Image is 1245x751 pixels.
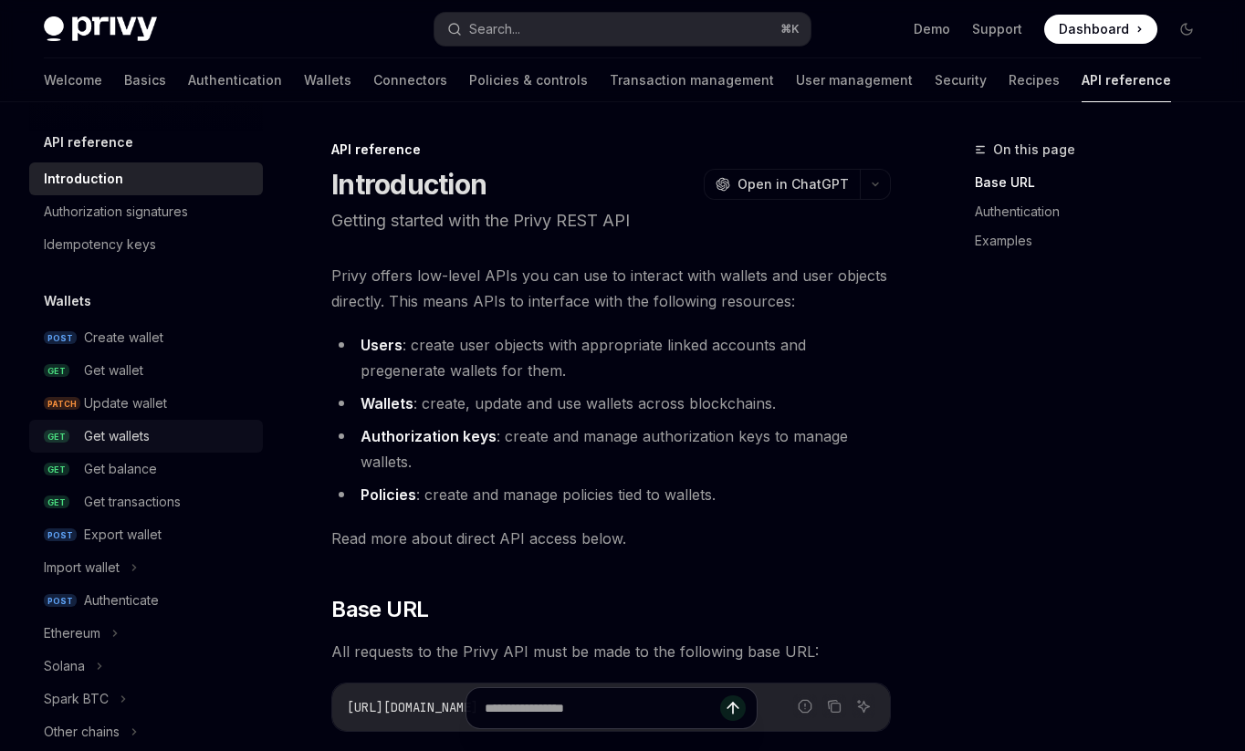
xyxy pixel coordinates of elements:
[975,197,1216,226] a: Authentication
[361,336,403,354] strong: Users
[331,595,428,624] span: Base URL
[44,594,77,608] span: POST
[975,168,1216,197] a: Base URL
[29,453,263,485] a: GETGet balance
[29,195,263,228] a: Authorization signatures
[44,655,85,677] div: Solana
[44,131,133,153] h5: API reference
[914,20,950,38] a: Demo
[1059,20,1129,38] span: Dashboard
[44,430,69,443] span: GET
[780,22,800,37] span: ⌘ K
[44,557,120,579] div: Import wallet
[331,141,891,159] div: API reference
[1044,15,1157,44] a: Dashboard
[796,58,913,102] a: User management
[29,715,147,748] button: Other chains
[29,162,263,195] a: Introduction
[331,482,891,507] li: : create and manage policies tied to wallets.
[44,331,77,345] span: POST
[331,208,891,234] p: Getting started with the Privy REST API
[44,622,100,644] div: Ethereum
[29,518,263,551] a: POSTExport wallet
[44,463,69,476] span: GET
[331,168,486,201] h1: Introduction
[29,617,128,650] button: Ethereum
[469,18,520,40] div: Search...
[84,360,143,381] div: Get wallet
[361,485,416,504] strong: Policies
[972,20,1022,38] a: Support
[29,354,263,387] a: GETGet wallet
[44,16,157,42] img: dark logo
[373,58,447,102] a: Connectors
[29,420,263,453] a: GETGet wallets
[44,528,77,542] span: POST
[84,589,159,611] div: Authenticate
[434,13,811,46] button: Search...⌘K
[1082,58,1171,102] a: API reference
[610,58,774,102] a: Transaction management
[188,58,282,102] a: Authentication
[29,228,263,261] a: Idempotency keys
[44,397,80,411] span: PATCH
[361,427,497,445] strong: Authorization keys
[44,688,109,710] div: Spark BTC
[44,168,123,190] div: Introduction
[361,394,413,412] strong: Wallets
[29,683,136,715] button: Spark BTC
[44,721,120,743] div: Other chains
[84,524,162,546] div: Export wallet
[84,327,163,349] div: Create wallet
[993,139,1075,161] span: On this page
[304,58,351,102] a: Wallets
[84,392,167,414] div: Update wallet
[44,495,69,509] span: GET
[44,234,156,256] div: Idempotency keys
[975,226,1216,256] a: Examples
[44,290,91,312] h5: Wallets
[469,58,588,102] a: Policies & controls
[331,332,891,383] li: : create user objects with appropriate linked accounts and pregenerate wallets for them.
[331,391,891,416] li: : create, update and use wallets across blockchains.
[84,425,150,447] div: Get wallets
[331,526,891,551] span: Read more about direct API access below.
[704,169,860,200] button: Open in ChatGPT
[44,201,188,223] div: Authorization signatures
[331,423,891,475] li: : create and manage authorization keys to manage wallets.
[29,584,263,617] a: POSTAuthenticate
[29,387,263,420] a: PATCHUpdate wallet
[29,321,263,354] a: POSTCreate wallet
[84,458,157,480] div: Get balance
[485,688,720,728] input: Ask a question...
[331,639,891,664] span: All requests to the Privy API must be made to the following base URL:
[44,364,69,378] span: GET
[331,263,891,314] span: Privy offers low-level APIs you can use to interact with wallets and user objects directly. This ...
[29,650,112,683] button: Solana
[720,695,746,721] button: Send message
[29,485,263,518] a: GETGet transactions
[29,551,147,584] button: Import wallet
[1009,58,1060,102] a: Recipes
[84,491,181,513] div: Get transactions
[1172,15,1201,44] button: Toggle dark mode
[738,175,849,193] span: Open in ChatGPT
[44,58,102,102] a: Welcome
[935,58,987,102] a: Security
[124,58,166,102] a: Basics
